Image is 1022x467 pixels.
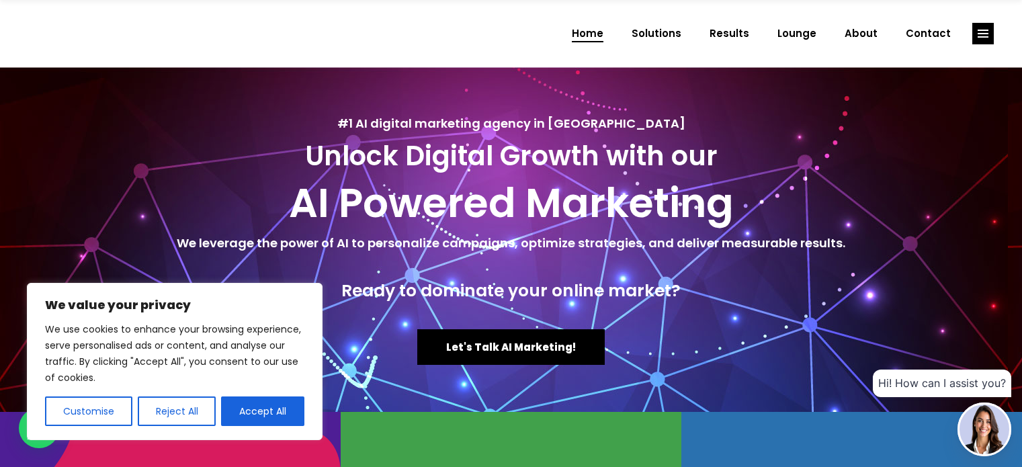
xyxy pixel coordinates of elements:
span: Lounge [777,16,816,51]
span: Home [572,16,603,51]
a: Lounge [763,16,831,51]
div: We value your privacy [27,283,323,440]
a: Let's Talk AI Marketing! [417,329,605,365]
div: Hi! How can I assist you? [873,370,1011,397]
p: We use cookies to enhance your browsing experience, serve personalised ads or content, and analys... [45,321,304,386]
a: link [972,23,994,44]
span: Results [710,16,749,51]
h5: We leverage the power of AI to personalize campaigns, optimize strategies, and deliver measurable... [13,234,1009,253]
span: Solutions [632,16,681,51]
a: Results [695,16,763,51]
span: Let's Talk AI Marketing! [446,340,576,354]
span: Contact [906,16,951,51]
button: Accept All [221,396,304,426]
span: About [845,16,878,51]
a: Contact [892,16,965,51]
h3: Unlock Digital Growth with our [13,140,1009,172]
img: Creatives [28,13,164,54]
img: agent [960,405,1009,454]
button: Customise [45,396,132,426]
h2: AI Powered Marketing [13,179,1009,227]
a: Solutions [618,16,695,51]
h4: Ready to dominate your online market? [13,281,1009,301]
button: Reject All [138,396,216,426]
div: WhatsApp contact [19,408,59,448]
h5: #1 AI digital marketing agency in [GEOGRAPHIC_DATA] [13,114,1009,133]
p: We value your privacy [45,297,304,313]
a: Home [558,16,618,51]
a: About [831,16,892,51]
